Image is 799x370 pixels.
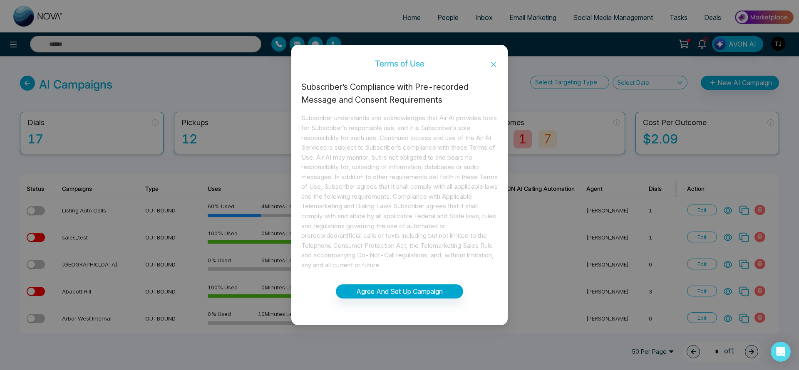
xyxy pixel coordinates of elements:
button: Close [479,53,508,76]
div: Open Intercom Messenger [771,342,791,362]
div: Subscriber understands and acknowledges that Air AI provides tools for Subscriber’s responsible u... [301,113,498,270]
button: Agree And Set Up Campaign [336,284,463,298]
div: Terms of Use [291,59,508,68]
div: Subscriber’s Compliance with Pre-recorded Message and Consent Requirements [301,81,498,107]
span: close [490,61,497,68]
